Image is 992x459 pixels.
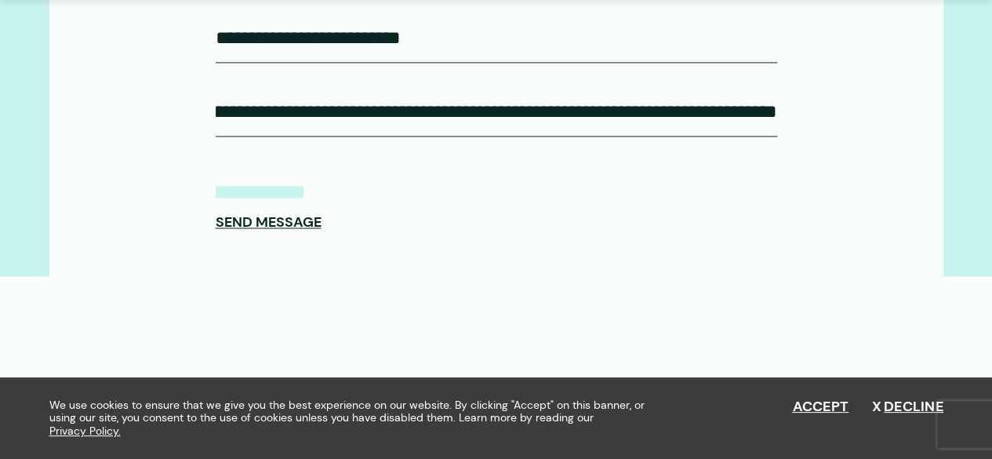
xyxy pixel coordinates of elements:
[49,424,121,438] a: Privacy Policy.
[49,399,657,438] span: We use cookies to ensure that we give you the best experience on our website. By clicking "Accept...
[216,213,322,231] span: SEND MESSAGE
[216,186,322,231] button: SEND MESSAGE
[872,399,943,416] button: Decline
[792,399,848,416] button: Accept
